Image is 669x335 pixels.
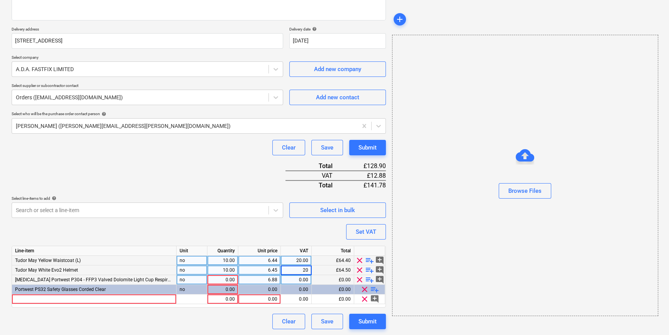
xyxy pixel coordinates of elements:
button: Submit [349,314,386,329]
span: Dust Mask Portwest P304 - FFP3 Valved Dolomite Light Cup Respirator (Pk10) [15,277,191,282]
div: no [177,275,207,285]
div: Select in bulk [320,205,355,215]
span: clear [355,265,364,275]
span: add_comment [375,275,384,284]
div: Clear [282,143,295,153]
div: Total [285,180,345,190]
div: Unit [177,246,207,256]
button: Add new contact [289,90,386,105]
div: Line-item [12,246,177,256]
div: Select line-items to add [12,196,283,201]
span: Tudor May White Evo2 Helmet [15,267,78,273]
div: no [177,265,207,275]
div: Clear [282,316,295,326]
iframe: Chat Widget [630,298,669,335]
div: 0.00 [211,275,235,285]
span: clear [355,256,364,265]
span: playlist_add [365,275,374,284]
div: £12.88 [345,171,385,180]
div: 20.00 [284,256,308,265]
div: £141.78 [345,180,385,190]
button: Clear [272,140,305,155]
div: Browse Files [508,186,542,196]
div: 10.00 [211,256,235,265]
div: Save [321,143,333,153]
span: clear [360,294,369,304]
button: Clear [272,314,305,329]
span: help [100,112,106,116]
div: Select who will be the purchase order contact person [12,111,386,116]
span: help [50,196,56,201]
div: Submit [358,316,377,326]
button: Save [311,140,343,155]
div: VAT [281,246,312,256]
div: £0.00 [312,275,354,285]
span: Tudor May Yellow Waistcoat (L) [15,258,81,263]
div: Save [321,316,333,326]
div: £64.50 [312,265,354,275]
button: Submit [349,140,386,155]
div: Add new company [314,64,361,74]
div: Total [312,246,354,256]
div: £0.00 [312,285,354,294]
p: Select company [12,55,283,61]
input: Delivery date not specified [289,33,386,49]
div: Browse Files [392,35,658,316]
input: Delivery address [12,33,283,49]
div: 0.00 [284,275,308,285]
div: no [177,256,207,265]
span: help [311,27,317,31]
span: add_comment [375,256,384,265]
button: Add new company [289,61,386,77]
span: playlist_add [370,285,379,294]
div: 0.00 [284,294,308,304]
button: Set VAT [346,224,386,240]
div: Delivery date [289,27,386,32]
span: add [395,15,404,24]
div: £128.90 [345,162,385,171]
button: Save [311,314,343,329]
span: playlist_add [365,265,374,275]
div: 0.00 [211,285,235,294]
span: clear [360,285,369,294]
div: 10.00 [211,265,235,275]
button: Select in bulk [289,202,386,218]
div: Submit [358,143,377,153]
p: Select supplier or subcontractor contact [12,83,283,90]
div: no [177,285,207,294]
div: 0.00 [241,294,277,304]
div: VAT [285,171,345,180]
div: Unit price [238,246,281,256]
p: Delivery address [12,27,283,33]
div: £0.00 [312,294,354,304]
div: Add new contact [316,92,359,102]
span: Portwest PS32 Safety Glasses Corded Clear [15,287,106,292]
div: 0.00 [211,294,235,304]
div: 0.00 [284,285,308,294]
span: add_comment [370,294,379,304]
span: clear [355,275,364,284]
div: £64.40 [312,256,354,265]
div: Set VAT [356,227,376,237]
button: Browse Files [499,183,551,199]
span: add_comment [375,265,384,275]
span: playlist_add [365,256,374,265]
div: 6.44 [241,256,277,265]
div: Quantity [207,246,238,256]
div: 6.88 [241,275,277,285]
div: 6.45 [241,265,277,275]
div: Total [285,162,345,171]
div: 0.00 [241,285,277,294]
